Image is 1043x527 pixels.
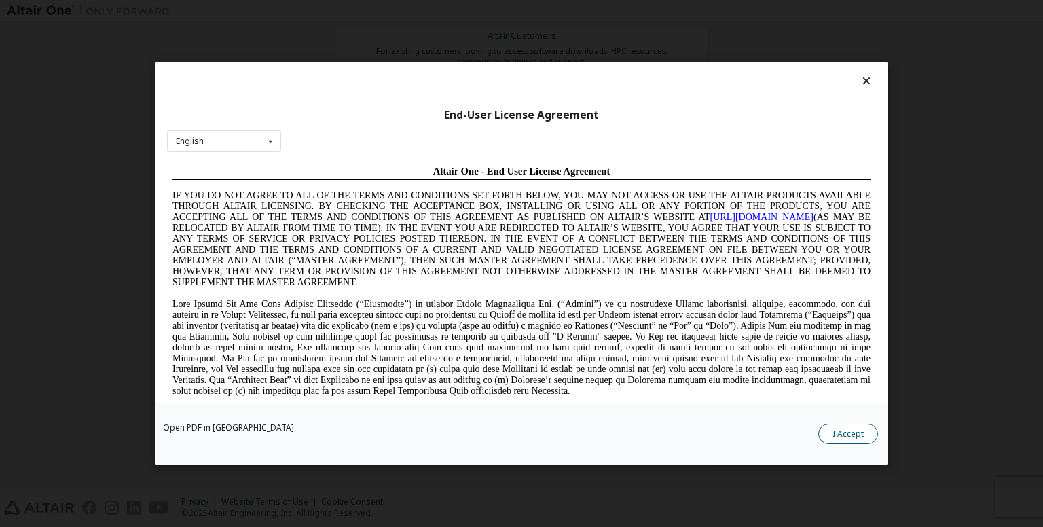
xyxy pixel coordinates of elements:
[163,424,294,432] a: Open PDF in [GEOGRAPHIC_DATA]
[176,137,204,145] div: English
[543,52,646,62] a: [URL][DOMAIN_NAME]
[266,5,443,16] span: Altair One - End User License Agreement
[5,30,703,127] span: IF YOU DO NOT AGREE TO ALL OF THE TERMS AND CONDITIONS SET FORTH BELOW, YOU MAY NOT ACCESS OR USE...
[167,109,876,122] div: End-User License Agreement
[818,424,878,444] button: I Accept
[5,139,703,236] span: Lore Ipsumd Sit Ame Cons Adipisc Elitseddo (“Eiusmodte”) in utlabor Etdolo Magnaaliqua Eni. (“Adm...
